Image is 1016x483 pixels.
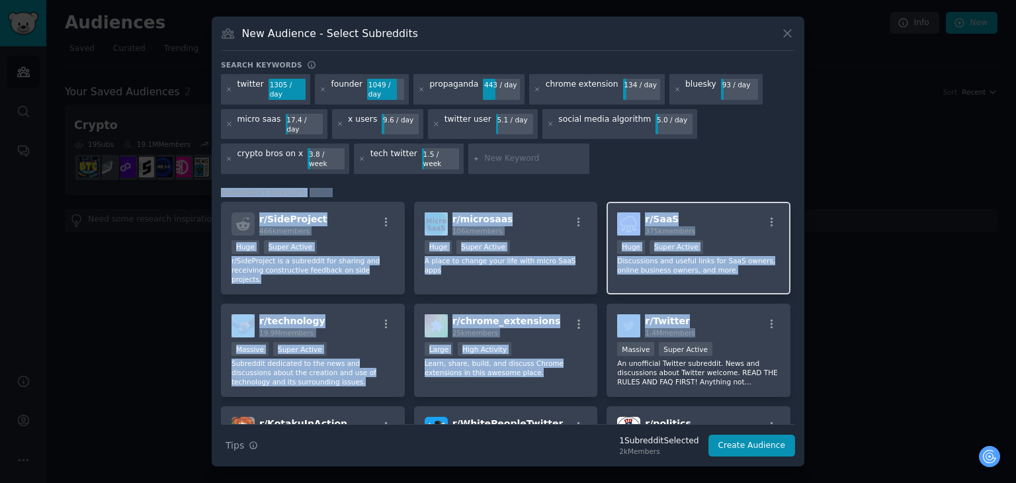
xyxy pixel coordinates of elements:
[617,359,780,386] p: An unofficial Twitter subreddit. News and discussions about Twitter welcome. READ THE RULES AND F...
[259,214,327,224] span: r/ SideProject
[273,342,327,356] div: Super Active
[645,214,679,224] span: r/ SaaS
[546,79,618,100] div: chrome extension
[452,329,498,337] span: 25k members
[286,114,323,135] div: 17.4 / day
[685,79,716,100] div: bluesky
[458,342,511,356] div: High Activity
[232,342,269,356] div: Massive
[237,79,264,100] div: twitter
[264,240,317,254] div: Super Active
[617,212,640,236] img: SaaS
[259,227,310,235] span: 466k members
[370,148,417,169] div: tech twitter
[348,114,377,135] div: x users
[617,256,780,275] p: Discussions and useful links for SaaS owners, online business owners, and more.
[310,189,331,197] span: 94 / 95
[242,26,418,40] h3: New Audience - Select Subreddits
[617,342,654,356] div: Massive
[259,316,325,326] span: r/ technology
[645,316,690,326] span: r/ Twitter
[237,148,304,169] div: crypto bros on x
[259,329,314,337] span: 19.9M members
[659,342,712,356] div: Super Active
[331,79,362,100] div: founder
[425,314,448,337] img: chrome_extensions
[456,240,510,254] div: Super Active
[425,417,448,440] img: WhitePeopleTwitter
[444,114,491,135] div: twitter user
[645,418,691,429] span: r/ politics
[645,227,695,235] span: 375k members
[623,79,660,91] div: 134 / day
[483,79,520,91] div: 443 / day
[452,227,503,235] span: 106k members
[617,314,640,337] img: Twitter
[430,79,479,100] div: propaganda
[619,435,698,447] div: 1 Subreddit Selected
[619,447,698,456] div: 2k Members
[232,314,255,337] img: technology
[259,418,347,429] span: r/ KotakuInAction
[237,114,281,135] div: micro saas
[708,435,796,457] button: Create Audience
[425,212,448,236] img: microsaas
[645,329,695,337] span: 1.4M members
[425,256,587,275] p: A place to change your life with micro SaaS apps
[617,417,640,440] img: politics
[232,256,394,284] p: r/SideProject is a subreddit for sharing and receiving constructive feedback on side projects.
[452,316,561,326] span: r/ chrome_extensions
[367,79,404,100] div: 1049 / day
[221,60,302,69] h3: Search keywords
[656,114,693,126] div: 5.0 / day
[558,114,651,135] div: social media algorithm
[452,214,513,224] span: r/ microsaas
[425,342,454,356] div: Large
[232,359,394,386] p: Subreddit dedicated to the news and discussions about the creation and use of technology and its ...
[221,188,305,197] span: Subreddit Results
[650,240,703,254] div: Super Active
[232,240,259,254] div: Huge
[617,240,645,254] div: Huge
[496,114,533,126] div: 5.1 / day
[425,240,452,254] div: Huge
[308,148,345,169] div: 3.8 / week
[425,359,587,377] p: Learn, share, build, and discuss Chrome extensions in this awesome place.
[452,418,564,429] span: r/ WhitePeopleTwitter
[484,153,585,165] input: New Keyword
[232,417,255,440] img: KotakuInAction
[382,114,419,126] div: 9.6 / day
[422,148,459,169] div: 1.5 / week
[721,79,758,91] div: 93 / day
[226,439,244,453] span: Tips
[221,434,263,457] button: Tips
[269,79,306,100] div: 1305 / day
